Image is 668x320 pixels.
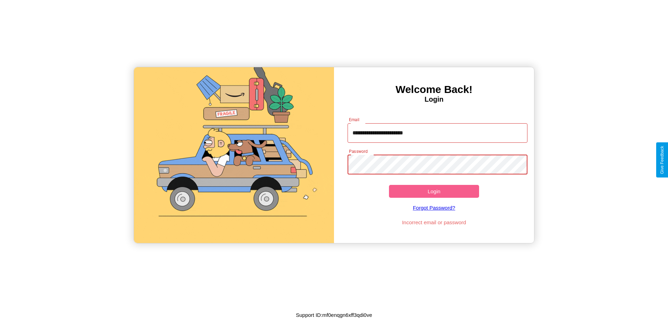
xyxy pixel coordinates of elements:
label: Password [349,148,367,154]
a: Forgot Password? [344,198,524,218]
h3: Welcome Back! [334,84,534,95]
h4: Login [334,95,534,103]
label: Email [349,117,360,123]
img: gif [134,67,334,243]
button: Login [389,185,479,198]
p: Support ID: mf0enqgn6xff3qdi0ve [296,310,372,320]
div: Give Feedback [660,146,665,174]
p: Incorrect email or password [344,218,524,227]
